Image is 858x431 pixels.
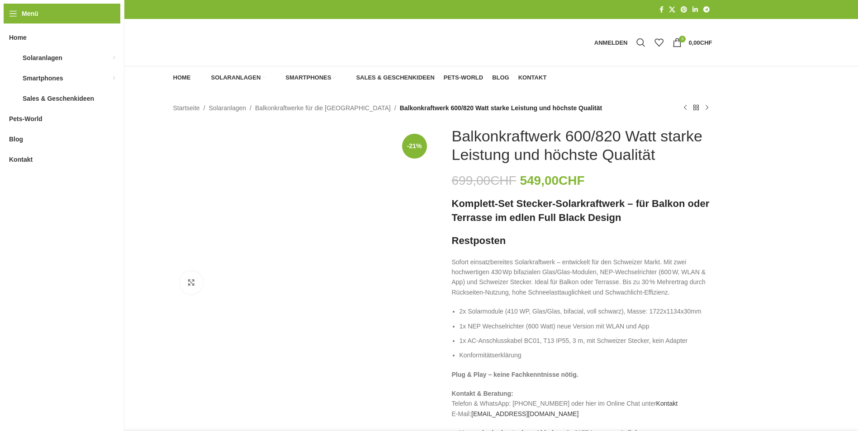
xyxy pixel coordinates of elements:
span: Pets-World [444,74,483,81]
nav: Breadcrumb [173,103,602,113]
img: Smartphones [274,74,282,82]
span: Kontakt [9,151,33,168]
bdi: 0,00 [688,39,712,46]
span: -21% [402,134,427,159]
a: Kontakt [518,69,547,87]
img: Sales & Geschenkideen [9,94,18,103]
img: Solaranlagen [200,74,208,82]
img: Nep600 Wechselrichter [370,303,434,360]
a: Smartphones [274,69,336,87]
bdi: 699,00 [452,173,517,187]
a: Solaranlagen [209,103,246,113]
span: CHF [490,173,517,187]
span: Solaranlagen [211,74,261,81]
bdi: 549,00 [520,173,584,187]
span: Kontakt [518,74,547,81]
span: Blog [492,74,509,81]
span: Smartphones [23,70,63,86]
a: Startseite [173,103,200,113]
span: Blog [9,131,23,147]
img: Balkonkraftwerke für die Schweiz2_XL [173,303,237,345]
a: Nächstes Produkt [702,103,712,113]
a: [EMAIL_ADDRESS][DOMAIN_NAME] [471,410,578,417]
li: 1x NEP Wechselrichter (600 Watt) neue Version mit WLAN und App [460,321,712,331]
span: Home [9,29,27,46]
a: Pinterest Social Link [678,4,690,16]
img: Solaranlagen [9,53,18,62]
img: Balkonkraftwerk 600/820 Watt starke Leistung und höchste Qualität – Bild 3 [304,303,368,388]
span: Home [173,74,191,81]
img: Smartphones [9,74,18,83]
p: Sofort einsatzbereites Solarkraftwerk – entwickelt für den Schweizer Markt. Mit zwei hochwertigen... [452,257,712,298]
span: Smartphones [285,74,331,81]
span: Solaranlagen [23,50,62,66]
div: Meine Wunschliste [650,33,668,52]
a: X Social Link [666,4,678,16]
li: 1x AC-Anschlusskabel BC01, T13 IP55, 3 m, mit Schweizer Stecker, kein Adapter [460,336,712,346]
img: Balkonkraftwerke mit edlem Schwarz Schwarz Design [239,303,303,345]
a: Balkonkraftwerke für die [GEOGRAPHIC_DATA] [255,103,391,113]
span: Sales & Geschenkideen [356,74,434,81]
li: Konformitätserklärung [460,350,712,360]
strong: Kontakt & Beratung: [452,390,513,397]
span: Sales & Geschenkideen [23,90,94,107]
a: Solaranlagen [200,69,265,87]
a: 0 0,00CHF [668,33,716,52]
span: CHF [700,39,712,46]
a: Vorheriges Produkt [680,103,691,113]
span: Anmelden [594,40,628,46]
li: 2x Solarmodule (410 WP, Glas/Glas, bifacial, voll schwarz), Masse: 1722x1134x30mm [460,306,712,316]
span: Balkonkraftwerk 600/820 Watt starke Leistung und höchste Qualität [400,103,602,113]
strong: Plug & Play – keine Fachkenntnisse nötig. [452,371,578,378]
strong: Komplett-Set Stecker-Solarkraftwerk – für Balkon oder Terrasse im edlen Full Black Design [452,198,710,223]
img: Balkonkraftwerke für die Schweiz2_XL [173,127,434,301]
a: Pets-World [444,69,483,87]
span: 0 [679,36,686,42]
a: Logo der Website [173,39,174,46]
img: Sales & Geschenkideen [345,74,353,82]
div: Hauptnavigation [169,69,551,87]
a: LinkedIn Social Link [690,4,701,16]
a: Telegram Social Link [701,4,712,16]
strong: Restposten [452,235,506,246]
h1: Balkonkraftwerk 600/820 Watt starke Leistung und höchste Qualität [452,127,712,164]
p: Telefon & WhatsApp: [PHONE_NUMBER] oder hier im Online Chat unter E-Mail: [452,389,712,419]
span: Pets-World [9,111,43,127]
span: CHF [559,173,585,187]
a: Kontakt [656,400,678,407]
span: Menü [22,9,38,19]
a: Sales & Geschenkideen [345,69,434,87]
a: Blog [492,69,509,87]
a: Suche [632,33,650,52]
a: Facebook Social Link [657,4,666,16]
a: Home [173,69,191,87]
a: Anmelden [590,33,632,52]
